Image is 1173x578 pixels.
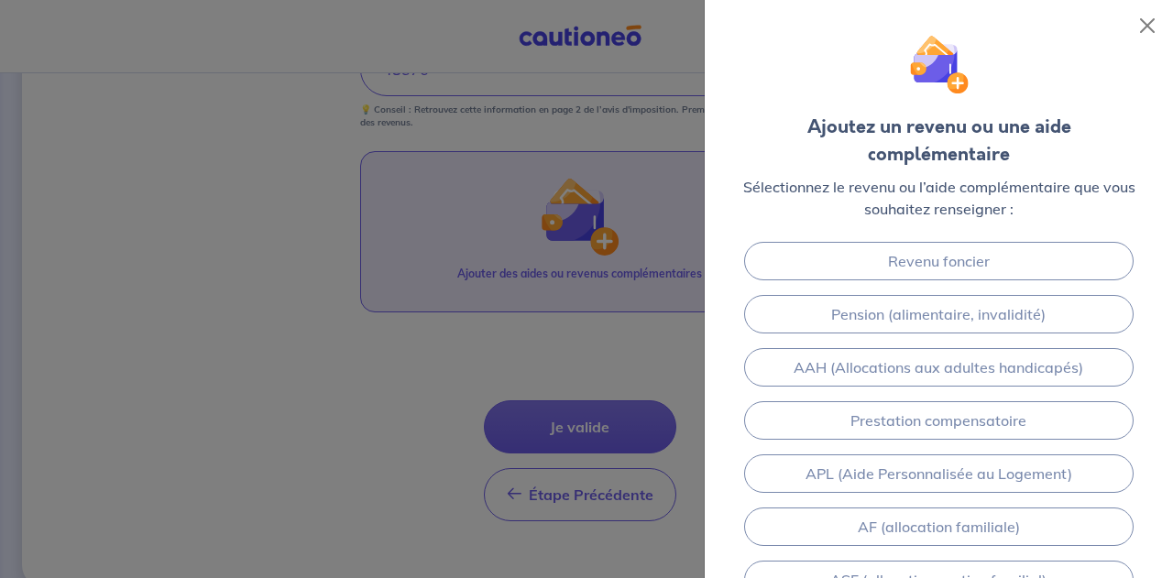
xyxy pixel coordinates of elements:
[744,507,1135,546] a: AF (allocation familiale)
[744,454,1135,493] a: APL (Aide Personnalisée au Logement)
[744,401,1135,440] a: Prestation compensatoire
[909,35,969,94] img: illu_wallet.svg
[744,242,1135,280] a: Revenu foncier
[744,295,1135,333] a: Pension (alimentaire, invalidité)
[744,348,1135,387] a: AAH (Allocations aux adultes handicapés)
[734,176,1144,220] p: Sélectionnez le revenu ou l’aide complémentaire que vous souhaitez renseigner :
[734,114,1144,169] div: Ajoutez un revenu ou une aide complémentaire
[1133,11,1162,40] button: Close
